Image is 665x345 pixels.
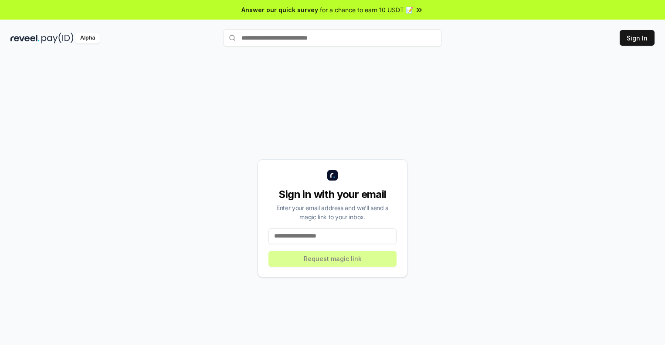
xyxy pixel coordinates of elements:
[327,170,338,181] img: logo_small
[620,30,655,46] button: Sign In
[75,33,100,44] div: Alpha
[268,188,397,201] div: Sign in with your email
[268,203,397,221] div: Enter your email address and we’ll send a magic link to your inbox.
[10,33,40,44] img: reveel_dark
[41,33,74,44] img: pay_id
[320,5,413,14] span: for a chance to earn 10 USDT 📝
[241,5,318,14] span: Answer our quick survey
